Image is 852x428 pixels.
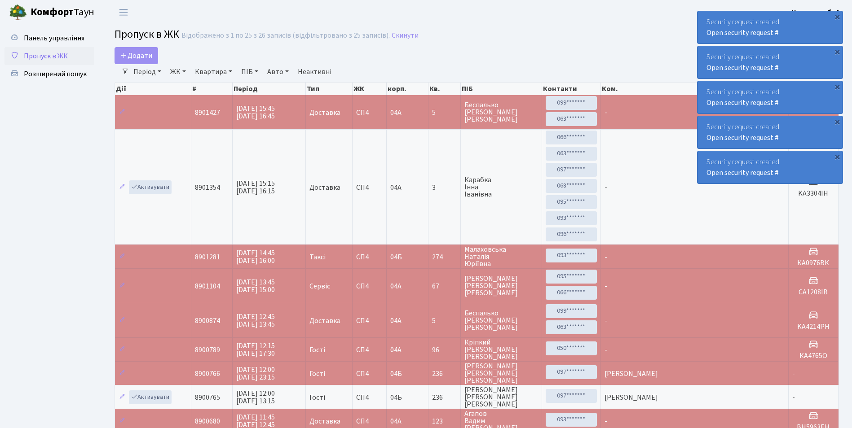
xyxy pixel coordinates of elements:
[791,7,841,18] a: Консьєрж б. 4.
[706,133,779,143] a: Open security request #
[356,346,383,354] span: СП4
[236,248,275,266] span: [DATE] 14:45 [DATE] 16:00
[120,51,152,61] span: Додати
[4,29,94,47] a: Панель управління
[605,345,607,355] span: -
[833,152,842,161] div: ×
[195,183,220,192] span: 8901354
[4,47,94,65] a: Пропуск в ЖК
[792,352,834,360] h5: КА4765О
[390,108,402,118] span: 04А
[464,310,538,331] span: Беспалько [PERSON_NAME] [PERSON_NAME]
[191,83,233,95] th: #
[792,369,795,379] span: -
[432,394,457,401] span: 236
[605,108,607,118] span: -
[167,64,190,79] a: ЖК
[309,418,340,425] span: Доставка
[464,176,538,198] span: Карабка Інна Іванівна
[390,345,402,355] span: 04А
[605,416,607,426] span: -
[195,345,220,355] span: 8900789
[464,275,538,297] span: [PERSON_NAME] [PERSON_NAME] [PERSON_NAME]
[432,418,457,425] span: 123
[356,109,383,116] span: СП4
[31,5,74,19] b: Комфорт
[833,12,842,21] div: ×
[236,179,275,196] span: [DATE] 15:15 [DATE] 16:15
[697,46,843,79] div: Security request created
[115,47,158,64] a: Додати
[432,109,457,116] span: 5
[24,51,68,61] span: Пропуск в ЖК
[464,246,538,267] span: Малаховська Наталія Юріївна
[706,168,779,178] a: Open security request #
[390,316,402,326] span: 04А
[264,64,292,79] a: Авто
[390,252,402,262] span: 04Б
[706,98,779,108] a: Open security request #
[464,339,538,360] span: Кріпкий [PERSON_NAME] [PERSON_NAME]
[605,252,607,262] span: -
[195,281,220,291] span: 8901104
[129,390,172,404] a: Активувати
[461,83,542,95] th: ПІБ
[309,394,325,401] span: Гості
[130,64,165,79] a: Період
[792,189,834,198] h5: KA3304IH
[605,393,658,402] span: [PERSON_NAME]
[542,83,601,95] th: Контакти
[195,316,220,326] span: 8900874
[390,416,402,426] span: 04А
[4,65,94,83] a: Розширений пошук
[792,323,834,331] h5: KA4214PH
[428,83,461,95] th: Кв.
[697,81,843,114] div: Security request created
[390,393,402,402] span: 04Б
[432,253,457,261] span: 274
[356,283,383,290] span: СП4
[309,283,330,290] span: Сервіс
[706,63,779,73] a: Open security request #
[115,83,191,95] th: Дії
[833,47,842,56] div: ×
[238,64,262,79] a: ПІБ
[195,416,220,426] span: 8900680
[309,317,340,324] span: Доставка
[9,4,27,22] img: logo.png
[356,370,383,377] span: СП4
[390,281,402,291] span: 04А
[697,11,843,44] div: Security request created
[464,101,538,123] span: Беспалько [PERSON_NAME] [PERSON_NAME]
[833,117,842,126] div: ×
[387,83,429,95] th: корп.
[432,346,457,354] span: 96
[195,108,220,118] span: 8901427
[309,346,325,354] span: Гості
[791,8,841,17] b: Консьєрж б. 4.
[195,369,220,379] span: 8900766
[356,184,383,191] span: СП4
[697,116,843,148] div: Security request created
[432,283,457,290] span: 67
[605,316,607,326] span: -
[24,69,87,79] span: Розширений пошук
[294,64,335,79] a: Неактивні
[191,64,236,79] a: Квартира
[432,370,457,377] span: 236
[601,83,789,95] th: Ком.
[833,82,842,91] div: ×
[605,369,658,379] span: [PERSON_NAME]
[236,365,275,382] span: [DATE] 12:00 [DATE] 23:15
[353,83,387,95] th: ЖК
[236,389,275,406] span: [DATE] 12:00 [DATE] 13:15
[464,386,538,408] span: [PERSON_NAME] [PERSON_NAME] [PERSON_NAME]
[309,253,326,261] span: Таксі
[605,281,607,291] span: -
[129,180,172,194] a: Активувати
[309,370,325,377] span: Гості
[356,253,383,261] span: СП4
[233,83,305,95] th: Період
[236,277,275,295] span: [DATE] 13:45 [DATE] 15:00
[432,184,457,191] span: 3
